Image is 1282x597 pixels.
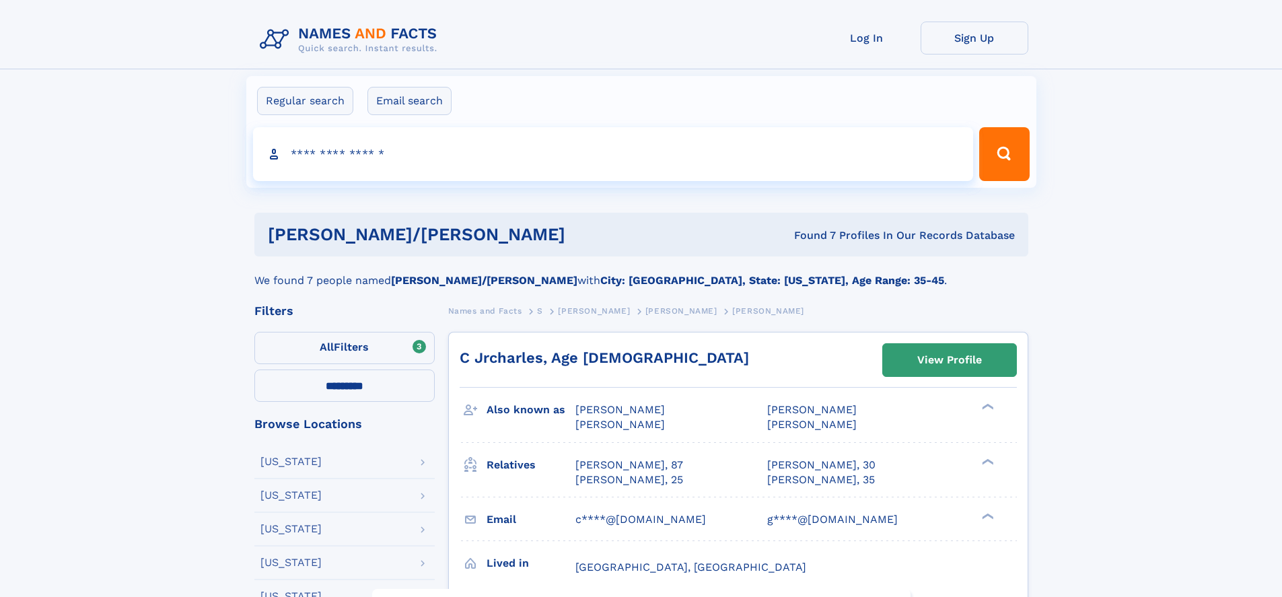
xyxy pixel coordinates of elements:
div: ❯ [978,402,995,411]
b: [PERSON_NAME]/[PERSON_NAME] [391,274,577,287]
a: [PERSON_NAME] [558,302,630,319]
a: [PERSON_NAME], 30 [767,458,876,472]
div: Found 7 Profiles In Our Records Database [680,228,1015,243]
span: [PERSON_NAME] [575,418,665,431]
a: View Profile [883,344,1016,376]
span: [PERSON_NAME] [767,403,857,416]
a: C Jrcharles, Age [DEMOGRAPHIC_DATA] [460,349,749,366]
span: All [320,341,334,353]
a: Sign Up [921,22,1028,55]
a: [PERSON_NAME], 87 [575,458,683,472]
h3: Lived in [487,552,575,575]
a: [PERSON_NAME] [645,302,717,319]
div: Browse Locations [254,418,435,430]
h3: Email [487,508,575,531]
button: Search Button [979,127,1029,181]
span: S [537,306,543,316]
label: Email search [367,87,452,115]
div: ❯ [978,512,995,520]
span: [PERSON_NAME] [732,306,804,316]
div: ❯ [978,457,995,466]
h3: Also known as [487,398,575,421]
div: View Profile [917,345,982,376]
a: [PERSON_NAME], 25 [575,472,683,487]
h1: [PERSON_NAME]/[PERSON_NAME] [268,226,680,243]
div: [US_STATE] [260,557,322,568]
input: search input [253,127,974,181]
label: Filters [254,332,435,364]
span: [PERSON_NAME] [558,306,630,316]
div: Filters [254,305,435,317]
div: [US_STATE] [260,490,322,501]
img: Logo Names and Facts [254,22,448,58]
b: City: [GEOGRAPHIC_DATA], State: [US_STATE], Age Range: 35-45 [600,274,944,287]
div: [US_STATE] [260,456,322,467]
span: [GEOGRAPHIC_DATA], [GEOGRAPHIC_DATA] [575,561,806,573]
a: [PERSON_NAME], 35 [767,472,875,487]
div: We found 7 people named with . [254,256,1028,289]
a: S [537,302,543,319]
div: [US_STATE] [260,524,322,534]
label: Regular search [257,87,353,115]
h3: Relatives [487,454,575,477]
span: [PERSON_NAME] [645,306,717,316]
span: [PERSON_NAME] [575,403,665,416]
span: [PERSON_NAME] [767,418,857,431]
a: Log In [813,22,921,55]
a: Names and Facts [448,302,522,319]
